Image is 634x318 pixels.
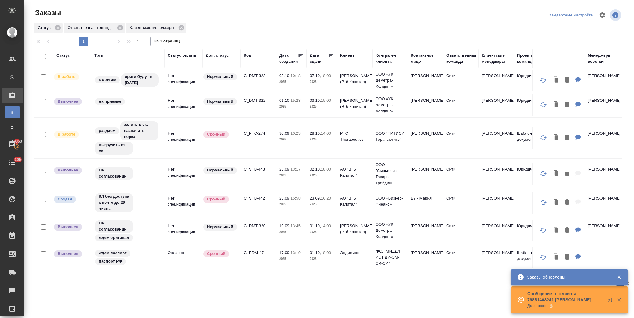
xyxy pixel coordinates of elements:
button: Закрыть [613,274,625,280]
td: [PERSON_NAME] [479,163,514,185]
td: [PERSON_NAME] [408,163,443,185]
td: Шаблонные документы [514,127,549,149]
button: Обновить [536,195,550,210]
p: 18:00 [321,167,331,171]
div: Менеджеры верстки [588,52,617,65]
button: Обновить [536,97,550,112]
p: 10:18 [290,73,301,78]
p: Клиентские менеджеры [130,25,176,31]
p: 01.10, [279,98,290,103]
span: В [8,109,17,115]
td: Шаблонные документы [514,247,549,268]
td: Оплачен [165,247,203,268]
p: 23.09, [310,196,321,200]
p: C_PTC-274 [244,130,273,136]
p: на приемке [99,98,121,104]
p: Да хорошо 👌🏻 [527,303,604,309]
span: Заказы [34,8,61,18]
td: [PERSON_NAME] [479,220,514,241]
p: 02.10, [310,167,321,171]
button: Удалить [562,224,572,237]
p: ООО «УК Деметра-Холдинг» [376,221,405,240]
a: 19053 [2,137,23,152]
p: 01.10, [310,250,321,255]
p: АО "ВТБ Капитал" [340,195,369,207]
div: Выставляется автоматически, если на указанный объем услуг необходимо больше времени в стандартном... [203,250,238,258]
td: [PERSON_NAME] [479,192,514,214]
p: Выполнен [58,98,78,104]
button: Удалить [562,132,572,144]
p: 13:45 [290,224,301,228]
p: АО "ВТБ Капитал" [340,166,369,178]
p: Нормальный [207,98,233,104]
div: Выставляет ПМ после принятия заказа от КМа [53,73,88,81]
button: Обновить [536,250,550,264]
p: 01.10, [310,224,321,228]
p: 15:23 [290,98,301,103]
span: Ф [8,125,17,131]
p: 25.09, [279,167,290,171]
span: 19053 [8,138,26,144]
td: Нет спецификации [165,163,203,185]
div: Код [244,52,251,58]
p: 15:00 [321,98,331,103]
div: Клиент [340,52,354,58]
div: Выставляется автоматически, если на указанный объем услуг необходимо больше времени в стандартном... [203,195,238,203]
p: залить в ск, назначить перка [124,122,155,140]
div: Выставляет ПМ после сдачи и проведения начислений. Последний этап для ПМа [53,223,88,231]
td: [PERSON_NAME] [479,127,514,149]
p: 2025 [279,256,304,262]
p: 23.09, [279,196,290,200]
div: раздаем, залить в ск, назначить перка, выгрузить из ск [94,121,162,155]
div: Дата сдачи [310,52,328,65]
div: Статус [56,52,70,58]
p: 13:19 [290,250,301,255]
p: [PERSON_NAME] (Втб Капитал) [340,73,369,85]
div: Заказы обновлены [527,274,607,280]
p: Выполнен [58,251,78,257]
div: split button [545,11,595,20]
td: Сити [443,94,479,116]
p: "КСЛ МИДДЛ ИСТ ДИ-ЭМ-СИ-СИ" [376,248,405,267]
td: Сити [443,247,479,268]
p: Создан [58,196,72,202]
p: паспорт РФ [99,258,122,264]
p: 19.09, [279,224,290,228]
p: [PERSON_NAME] [588,166,617,172]
p: КЛ без доступа к почте до 29 числа [99,193,129,212]
div: Тэги [94,52,103,58]
div: Выставляет ПМ после сдачи и проведения начислений. Последний этап для ПМа [53,97,88,106]
button: Удалить [562,74,572,87]
p: ООО "ПИТИСИ Терапьютикс" [376,130,405,143]
td: Сити [443,163,479,185]
button: Удалить [562,168,572,180]
button: Обновить [536,166,550,181]
td: Сити [443,192,479,214]
button: Обновить [536,130,550,145]
p: 10:23 [290,131,301,136]
td: [PERSON_NAME] [479,247,514,268]
button: Клонировать [550,99,562,111]
div: Контрагент клиента [376,52,405,65]
td: Нет спецификации [165,192,203,214]
p: 16:20 [321,196,331,200]
span: 305 [11,157,25,163]
td: Нет спецификации [165,94,203,116]
p: 2025 [279,136,304,143]
div: Дата создания [279,52,298,65]
p: [PERSON_NAME] [588,73,617,79]
p: Нормальный [207,74,233,80]
p: [PERSON_NAME] (Втб Капитал) [340,97,369,110]
p: выгрузить из ск [99,142,129,154]
p: 03.10, [279,73,290,78]
div: Проектная команда [517,52,546,65]
div: КЛ без доступа к почте до 29 числа [94,193,162,213]
p: 2025 [310,229,334,235]
p: Ответственная команда [68,25,115,31]
div: Выставляется автоматически при создании заказа [53,195,88,203]
p: [PERSON_NAME] [588,97,617,104]
p: C_VTB-442 [244,195,273,201]
p: [PERSON_NAME] [588,195,617,201]
td: [PERSON_NAME] [408,70,443,91]
td: [PERSON_NAME] [408,247,443,268]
